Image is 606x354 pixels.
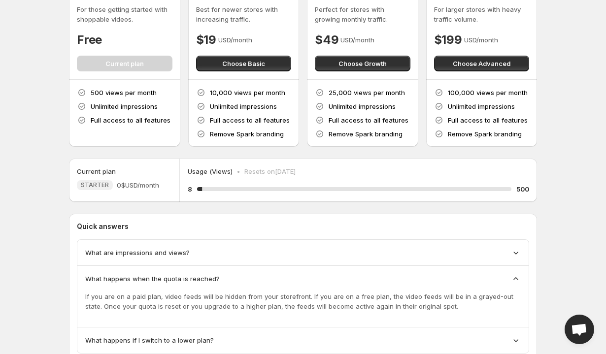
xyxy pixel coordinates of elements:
h5: 8 [188,184,192,194]
span: What happens when the quota is reached? [85,274,220,284]
h4: Free [77,32,102,48]
p: 100,000 views per month [448,88,528,97]
button: Choose Growth [315,56,410,71]
p: Unlimited impressions [91,101,158,111]
h4: $199 [434,32,462,48]
p: 10,000 views per month [210,88,285,97]
p: Full access to all features [210,115,290,125]
p: USD/month [464,35,498,45]
button: Choose Advanced [434,56,530,71]
span: What are impressions and views? [85,248,190,257]
p: For those getting started with shoppable videos. [77,4,172,24]
p: Unlimited impressions [329,101,396,111]
a: Open chat [565,315,594,344]
h4: $19 [196,32,216,48]
span: Choose Growth [338,59,387,68]
h4: $49 [315,32,338,48]
p: 25,000 views per month [329,88,405,97]
p: USD/month [340,35,374,45]
span: Choose Advanced [453,59,510,68]
p: Usage (Views) [188,166,233,176]
p: Remove Spark branding [210,129,284,139]
p: Perfect for stores with growing monthly traffic. [315,4,410,24]
p: Best for newer stores with increasing traffic. [196,4,292,24]
p: Full access to all features [448,115,528,125]
p: Resets on [DATE] [244,166,296,176]
p: Quick answers [77,222,529,231]
p: • [236,166,240,176]
p: If you are on a paid plan, video feeds will be hidden from your storefront. If you are on a free ... [85,291,521,311]
p: Full access to all features [329,115,408,125]
p: Full access to all features [91,115,170,125]
span: STARTER [81,181,109,189]
p: USD/month [218,35,252,45]
h5: 500 [516,184,529,194]
p: Remove Spark branding [448,129,522,139]
span: What happens if I switch to a lower plan? [85,335,214,345]
p: 500 views per month [91,88,157,97]
span: 0$ USD/month [117,180,159,190]
p: For larger stores with heavy traffic volume. [434,4,530,24]
p: Unlimited impressions [448,101,515,111]
p: Unlimited impressions [210,101,277,111]
span: Choose Basic [222,59,265,68]
button: Choose Basic [196,56,292,71]
h5: Current plan [77,166,116,176]
p: Remove Spark branding [329,129,403,139]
